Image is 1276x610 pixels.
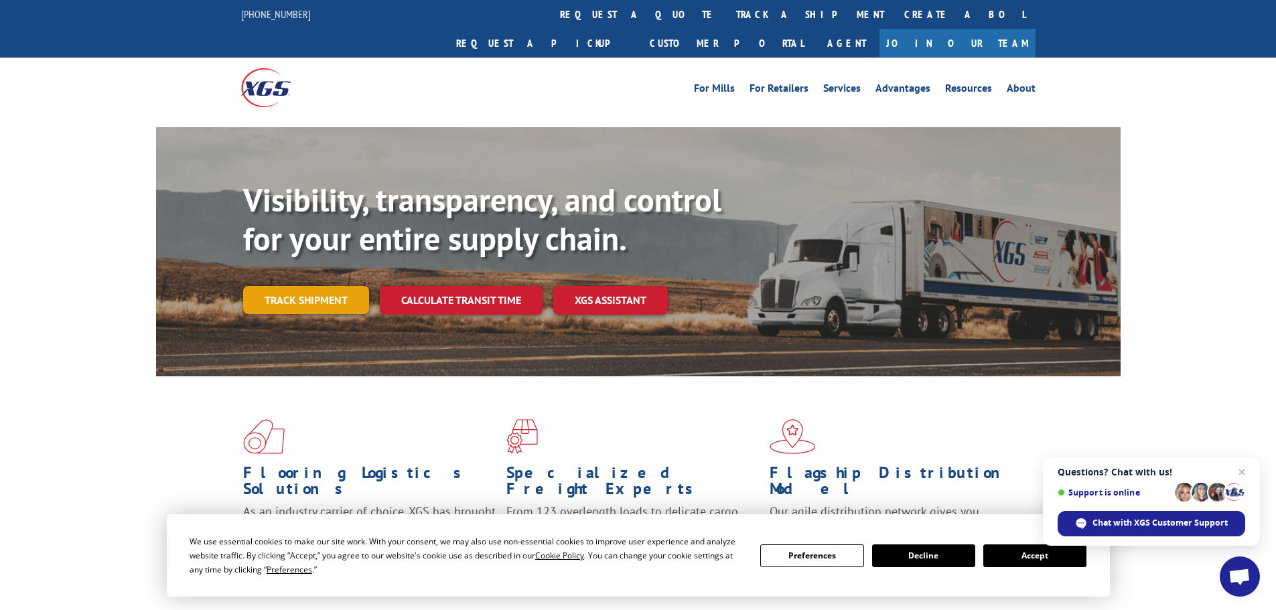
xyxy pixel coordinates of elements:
h1: Specialized Freight Experts [506,465,760,504]
img: xgs-icon-flagship-distribution-model-red [770,419,816,454]
a: Advantages [875,83,930,98]
a: XGS ASSISTANT [553,286,668,315]
span: Preferences [267,564,312,575]
a: Resources [945,83,992,98]
span: Questions? Chat with us! [1058,467,1245,477]
a: Customer Portal [640,29,814,58]
a: About [1007,83,1036,98]
span: Chat with XGS Customer Support [1058,511,1245,536]
a: Open chat [1220,556,1260,597]
span: Chat with XGS Customer Support [1092,517,1228,529]
a: Request a pickup [446,29,640,58]
button: Decline [872,544,975,567]
span: Our agile distribution network gives you nationwide inventory management on demand. [770,504,1016,535]
img: xgs-icon-total-supply-chain-intelligence-red [243,419,285,454]
div: Cookie Consent Prompt [167,514,1110,597]
a: For Retailers [750,83,808,98]
a: Agent [814,29,879,58]
a: Join Our Team [879,29,1036,58]
a: [PHONE_NUMBER] [241,7,311,21]
a: For Mills [694,83,735,98]
button: Accept [983,544,1086,567]
span: Support is online [1058,487,1170,498]
div: We use essential cookies to make our site work. With your consent, we may also use non-essential ... [190,534,744,577]
h1: Flooring Logistics Solutions [243,465,496,504]
a: Track shipment [243,286,369,314]
b: Visibility, transparency, and control for your entire supply chain. [243,179,721,259]
span: Cookie Policy [535,550,584,561]
h1: Flagship Distribution Model [770,465,1023,504]
a: Calculate transit time [380,286,543,315]
span: As an industry carrier of choice, XGS has brought innovation and dedication to flooring logistics... [243,504,496,551]
p: From 123 overlength loads to delicate cargo, our experienced staff knows the best way to move you... [506,504,760,563]
img: xgs-icon-focused-on-flooring-red [506,419,538,454]
a: Services [823,83,861,98]
button: Preferences [760,544,863,567]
